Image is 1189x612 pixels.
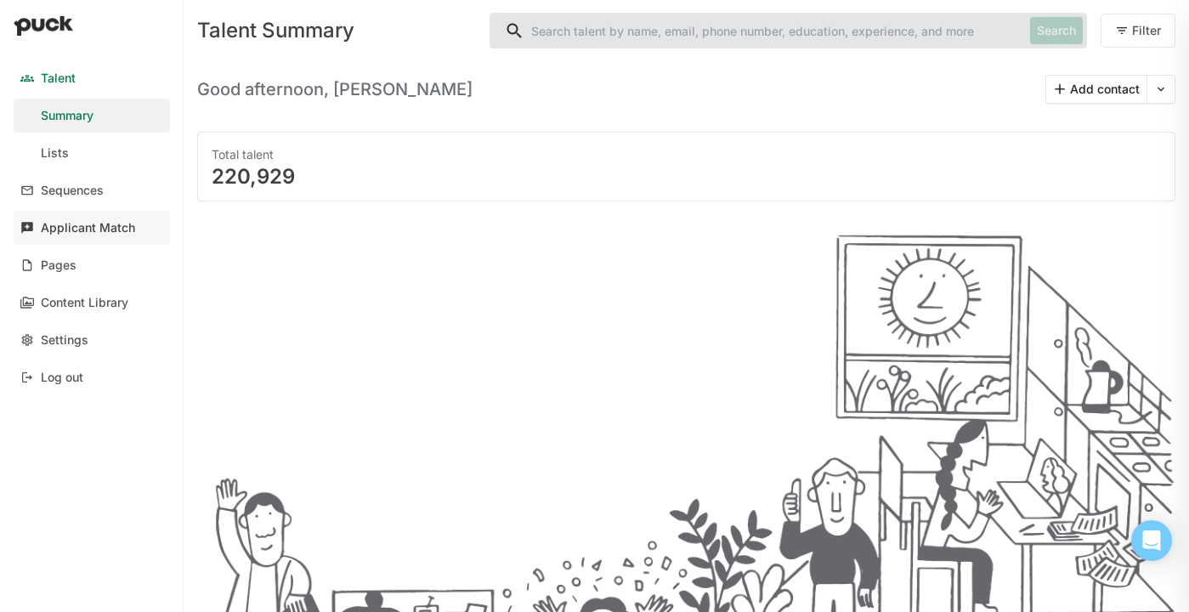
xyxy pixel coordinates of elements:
[212,167,1161,187] div: 220,929
[14,99,170,133] a: Summary
[14,323,170,357] a: Settings
[41,146,69,161] div: Lists
[41,109,93,123] div: Summary
[1131,520,1172,561] div: Open Intercom Messenger
[14,173,170,207] a: Sequences
[1101,14,1175,48] button: Filter
[490,14,1023,48] input: Search
[197,79,473,99] h3: Good afternoon, [PERSON_NAME]
[41,371,83,385] div: Log out
[14,61,170,95] a: Talent
[41,184,104,198] div: Sequences
[14,248,170,282] a: Pages
[41,221,135,235] div: Applicant Match
[41,71,76,86] div: Talent
[14,211,170,245] a: Applicant Match
[41,258,76,273] div: Pages
[1046,76,1147,103] button: Add contact
[212,146,1161,163] div: Total talent
[41,296,128,310] div: Content Library
[41,333,88,348] div: Settings
[197,20,476,41] div: Talent Summary
[14,286,170,320] a: Content Library
[14,136,170,170] a: Lists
